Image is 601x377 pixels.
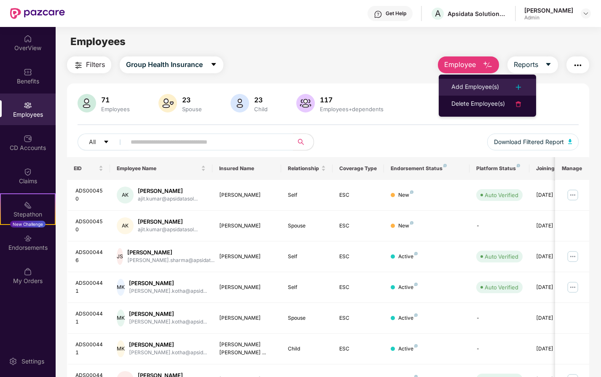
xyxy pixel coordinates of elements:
img: svg+xml;base64,PHN2ZyB4bWxucz0iaHR0cDovL3d3dy53My5vcmcvMjAwMC9zdmciIHdpZHRoPSIyNCIgaGVpZ2h0PSIyNC... [513,82,523,92]
div: Auto Verified [485,191,518,199]
span: EID [74,165,97,172]
th: Coverage Type [333,157,384,180]
span: Employee Name [117,165,200,172]
div: Self [288,283,326,291]
div: Employees [99,106,131,112]
div: [DATE] [536,345,574,353]
span: Reports [514,59,538,70]
div: Auto Verified [485,252,518,261]
div: MK [117,310,125,326]
th: EID [67,157,110,180]
img: svg+xml;base64,PHN2ZyB4bWxucz0iaHR0cDovL3d3dy53My5vcmcvMjAwMC9zdmciIHdpZHRoPSIyNCIgaGVpZ2h0PSIyNC... [573,60,583,70]
div: [PERSON_NAME] [219,314,274,322]
div: Employees+dependents [318,106,385,112]
td: - [470,211,529,241]
img: svg+xml;base64,PHN2ZyB4bWxucz0iaHR0cDovL3d3dy53My5vcmcvMjAwMC9zdmciIHdpZHRoPSI4IiBoZWlnaHQ9IjgiIH... [410,221,413,225]
div: [DATE] [536,222,574,230]
div: [PERSON_NAME].kotha@apsid... [129,318,207,326]
div: 23 [252,96,269,104]
div: ESC [339,253,377,261]
span: caret-down [545,61,552,69]
th: Employee Name [110,157,213,180]
div: AK [117,217,134,234]
img: svg+xml;base64,PHN2ZyB4bWxucz0iaHR0cDovL3d3dy53My5vcmcvMjAwMC9zdmciIHdpZHRoPSI4IiBoZWlnaHQ9IjgiIH... [414,313,418,317]
div: Spouse [180,106,204,112]
button: search [293,134,314,150]
div: [PERSON_NAME] [138,218,198,226]
th: Joining Date [529,157,581,180]
span: Employee [444,59,476,70]
div: Self [288,191,326,199]
div: ESC [339,222,377,230]
div: [PERSON_NAME] [129,310,207,318]
img: New Pazcare Logo [10,8,65,19]
div: [PERSON_NAME] [PERSON_NAME] ... [219,341,274,357]
span: Filters [86,59,105,70]
div: MK [117,279,125,296]
img: svg+xml;base64,PHN2ZyBpZD0iSG9tZSIgeG1sbnM9Imh0dHA6Ly93d3cudzMub3JnLzIwMDAvc3ZnIiB3aWR0aD0iMjAiIG... [24,35,32,43]
div: New [398,222,413,230]
button: Reportscaret-down [507,56,558,73]
img: svg+xml;base64,PHN2ZyB4bWxucz0iaHR0cDovL3d3dy53My5vcmcvMjAwMC9zdmciIHhtbG5zOnhsaW5rPSJodHRwOi8vd3... [78,94,96,112]
img: svg+xml;base64,PHN2ZyB4bWxucz0iaHR0cDovL3d3dy53My5vcmcvMjAwMC9zdmciIHhtbG5zOnhsaW5rPSJodHRwOi8vd3... [158,94,177,112]
img: svg+xml;base64,PHN2ZyB4bWxucz0iaHR0cDovL3d3dy53My5vcmcvMjAwMC9zdmciIHdpZHRoPSI4IiBoZWlnaHQ9IjgiIH... [517,164,520,167]
span: Employees [70,35,126,48]
div: Active [398,314,418,322]
img: svg+xml;base64,PHN2ZyB4bWxucz0iaHR0cDovL3d3dy53My5vcmcvMjAwMC9zdmciIHhtbG5zOnhsaW5rPSJodHRwOi8vd3... [296,94,315,112]
div: [PERSON_NAME] [219,253,274,261]
div: ESC [339,314,377,322]
div: AK [117,187,134,203]
img: svg+xml;base64,PHN2ZyB4bWxucz0iaHR0cDovL3d3dy53My5vcmcvMjAwMC9zdmciIHhtbG5zOnhsaW5rPSJodHRwOi8vd3... [231,94,249,112]
th: Manage [555,157,589,180]
div: Spouse [288,222,326,230]
div: [PERSON_NAME] [219,222,274,230]
div: ADS000441 [75,310,103,326]
img: svg+xml;base64,PHN2ZyB4bWxucz0iaHR0cDovL3d3dy53My5vcmcvMjAwMC9zdmciIHhtbG5zOnhsaW5rPSJodHRwOi8vd3... [568,139,572,144]
div: [PERSON_NAME] [129,341,207,349]
span: Relationship [288,165,319,172]
span: Download Filtered Report [494,137,564,147]
div: Delete Employee(s) [451,99,505,109]
img: svg+xml;base64,PHN2ZyBpZD0iTXlfT3JkZXJzIiBkYXRhLW5hbWU9Ik15IE9yZGVycyIgeG1sbnM9Imh0dHA6Ly93d3cudz... [24,267,32,276]
span: caret-down [103,139,109,146]
div: New Challenge [10,221,46,227]
div: Active [398,283,418,291]
div: [PERSON_NAME] [129,279,207,287]
div: [DATE] [536,314,574,322]
img: svg+xml;base64,PHN2ZyB4bWxucz0iaHR0cDovL3d3dy53My5vcmcvMjAwMC9zdmciIHdpZHRoPSIyMSIgaGVpZ2h0PSIyMC... [24,201,32,209]
img: svg+xml;base64,PHN2ZyBpZD0iQ2xhaW0iIHhtbG5zPSJodHRwOi8vd3d3LnczLm9yZy8yMDAwL3N2ZyIgd2lkdGg9IjIwIi... [24,168,32,176]
span: search [293,139,309,145]
div: New [398,191,413,199]
div: Get Help [386,10,406,17]
span: A [435,8,441,19]
div: Endorsement Status [391,165,463,172]
img: manageButton [566,188,580,202]
img: svg+xml;base64,PHN2ZyBpZD0iSGVscC0zMngzMiIgeG1sbnM9Imh0dHA6Ly93d3cudzMub3JnLzIwMDAvc3ZnIiB3aWR0aD... [374,10,382,19]
img: svg+xml;base64,PHN2ZyB4bWxucz0iaHR0cDovL3d3dy53My5vcmcvMjAwMC9zdmciIHdpZHRoPSIyNCIgaGVpZ2h0PSIyNC... [73,60,83,70]
button: Employee [438,56,499,73]
div: Active [398,345,418,353]
div: ADS000450 [75,218,103,234]
div: Admin [524,14,573,21]
div: [PERSON_NAME] [127,249,215,257]
img: svg+xml;base64,PHN2ZyB4bWxucz0iaHR0cDovL3d3dy53My5vcmcvMjAwMC9zdmciIHdpZHRoPSI4IiBoZWlnaHQ9IjgiIH... [443,164,447,167]
img: svg+xml;base64,PHN2ZyBpZD0iRHJvcGRvd24tMzJ4MzIiIHhtbG5zPSJodHRwOi8vd3d3LnczLm9yZy8yMDAwL3N2ZyIgd2... [582,10,589,17]
img: svg+xml;base64,PHN2ZyBpZD0iQ0RfQWNjb3VudHMiIGRhdGEtbmFtZT0iQ0QgQWNjb3VudHMiIHhtbG5zPSJodHRwOi8vd3... [24,134,32,143]
div: Add Employee(s) [451,82,499,92]
span: caret-down [210,61,217,69]
img: svg+xml;base64,PHN2ZyBpZD0iQmVuZWZpdHMiIHhtbG5zPSJodHRwOi8vd3d3LnczLm9yZy8yMDAwL3N2ZyIgd2lkdGg9Ij... [24,68,32,76]
span: Group Health Insurance [126,59,203,70]
img: svg+xml;base64,PHN2ZyB4bWxucz0iaHR0cDovL3d3dy53My5vcmcvMjAwMC9zdmciIHdpZHRoPSIyNCIgaGVpZ2h0PSIyNC... [513,99,523,109]
th: Relationship [281,157,333,180]
div: Apsidata Solutions Private Limited [448,10,507,18]
td: - [470,334,529,364]
div: 117 [318,96,385,104]
img: svg+xml;base64,PHN2ZyB4bWxucz0iaHR0cDovL3d3dy53My5vcmcvMjAwMC9zdmciIHdpZHRoPSI4IiBoZWlnaHQ9IjgiIH... [414,344,418,348]
button: Group Health Insurancecaret-down [120,56,223,73]
div: ESC [339,283,377,291]
div: Child [252,106,269,112]
button: Allcaret-down [78,134,129,150]
div: ESC [339,345,377,353]
img: svg+xml;base64,PHN2ZyBpZD0iU2V0dGluZy0yMHgyMCIgeG1sbnM9Imh0dHA6Ly93d3cudzMub3JnLzIwMDAvc3ZnIiB3aW... [9,357,17,366]
div: ADS000441 [75,341,103,357]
